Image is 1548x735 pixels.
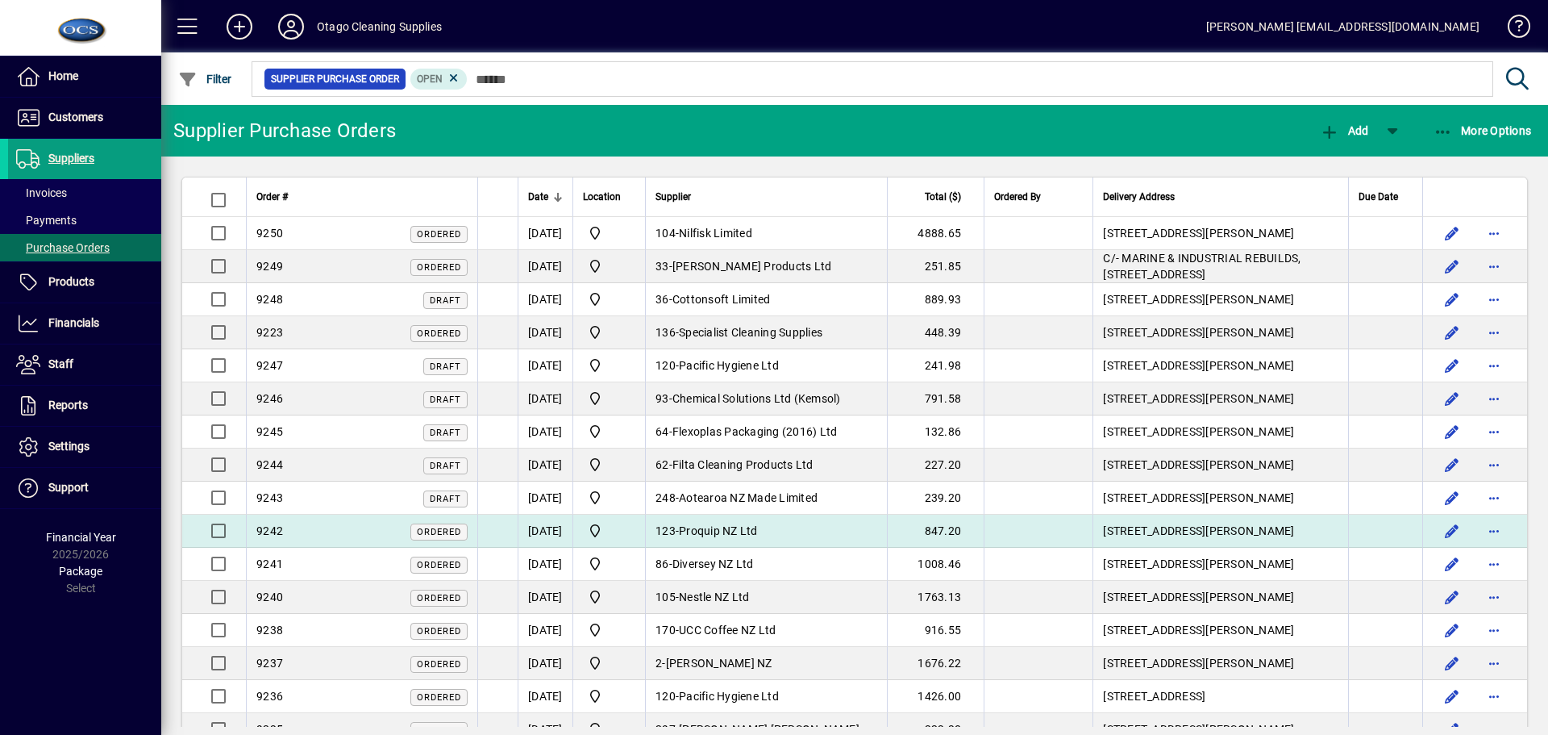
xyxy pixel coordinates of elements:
[645,416,887,449] td: -
[583,257,635,276] span: DIRECT TO CUSTOMER
[679,326,822,339] span: Specialist Cleaning Supplies
[256,524,283,537] span: 9242
[8,427,161,467] a: Settings
[256,624,283,637] span: 9238
[417,593,461,603] span: Ordered
[1496,3,1528,56] a: Knowledge Base
[645,449,887,482] td: -
[645,316,887,349] td: -
[679,227,752,240] span: Nilfisk Limited
[645,482,887,515] td: -
[1103,188,1175,206] span: Delivery Address
[8,179,161,207] a: Invoices
[178,73,232,86] span: Filter
[1481,485,1507,511] button: More options
[1481,419,1507,445] button: More options
[256,188,468,206] div: Order #
[672,425,838,438] span: Flexoplas Packaging (2016) Ltd
[1439,683,1465,709] button: Edit
[1439,286,1465,312] button: Edit
[583,422,635,441] span: Head Office
[8,234,161,261] a: Purchase Orders
[256,227,283,240] span: 9250
[1481,650,1507,676] button: More options
[8,207,161,234] a: Payments
[655,458,669,471] span: 62
[672,293,771,306] span: Cottonsoft Limited
[1092,283,1348,316] td: [STREET_ADDRESS][PERSON_NAME]
[1439,584,1465,610] button: Edit
[672,260,832,273] span: [PERSON_NAME] Products Ltd
[430,428,461,438] span: Draft
[583,488,635,507] span: Head Office
[655,188,877,206] div: Supplier
[672,392,841,405] span: Chemical Solutions Ltd (Kemsol)
[887,515,984,548] td: 847.20
[1092,647,1348,680] td: [STREET_ADDRESS][PERSON_NAME]
[994,188,1041,206] span: Ordered By
[256,260,283,273] span: 9249
[655,558,669,570] span: 86
[887,349,984,382] td: 241.98
[887,647,984,680] td: 1676.22
[655,524,676,537] span: 123
[256,558,283,570] span: 9241
[8,386,161,426] a: Reports
[417,527,461,537] span: Ordered
[1481,353,1507,378] button: More options
[430,295,461,306] span: Draft
[256,425,283,438] span: 9245
[1092,581,1348,614] td: [STREET_ADDRESS][PERSON_NAME]
[317,14,442,40] div: Otago Cleaning Supplies
[1092,217,1348,250] td: [STREET_ADDRESS][PERSON_NAME]
[518,316,572,349] td: [DATE]
[1092,515,1348,548] td: [STREET_ADDRESS][PERSON_NAME]
[655,293,669,306] span: 36
[256,326,283,339] span: 9223
[583,356,635,375] span: Head Office
[1439,617,1465,643] button: Edit
[518,680,572,713] td: [DATE]
[887,382,984,416] td: 791.58
[1316,116,1372,145] button: Add
[655,690,676,703] span: 120
[256,491,283,504] span: 9243
[256,591,283,603] span: 9240
[655,359,676,372] span: 120
[417,560,461,570] span: Ordered
[59,565,102,578] span: Package
[518,250,572,283] td: [DATE]
[679,359,779,372] span: Pacific Hygiene Ltd
[430,461,461,471] span: Draft
[679,524,758,537] span: Proquip NZ Ltd
[417,229,461,240] span: Ordered
[1320,124,1368,137] span: Add
[645,250,887,283] td: -
[655,591,676,603] span: 105
[1439,551,1465,577] button: Edit
[48,316,99,329] span: Financials
[887,614,984,647] td: 916.55
[679,491,818,504] span: Aotearoa NZ Made Limited
[1434,124,1532,137] span: More Options
[645,680,887,713] td: -
[1092,382,1348,416] td: [STREET_ADDRESS][PERSON_NAME]
[48,481,89,494] span: Support
[518,217,572,250] td: [DATE]
[417,626,461,637] span: Ordered
[655,326,676,339] span: 136
[1359,188,1398,206] span: Due Date
[679,624,776,637] span: UCC Coffee NZ Ltd
[1439,650,1465,676] button: Edit
[583,223,635,243] span: Head Office
[645,614,887,647] td: -
[887,217,984,250] td: 4888.65
[1092,449,1348,482] td: [STREET_ADDRESS][PERSON_NAME]
[583,389,635,408] span: Head Office
[887,581,984,614] td: 1763.13
[256,690,283,703] span: 9236
[655,657,662,670] span: 2
[583,323,635,342] span: Head Office
[666,657,772,670] span: [PERSON_NAME] NZ
[1481,551,1507,577] button: More options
